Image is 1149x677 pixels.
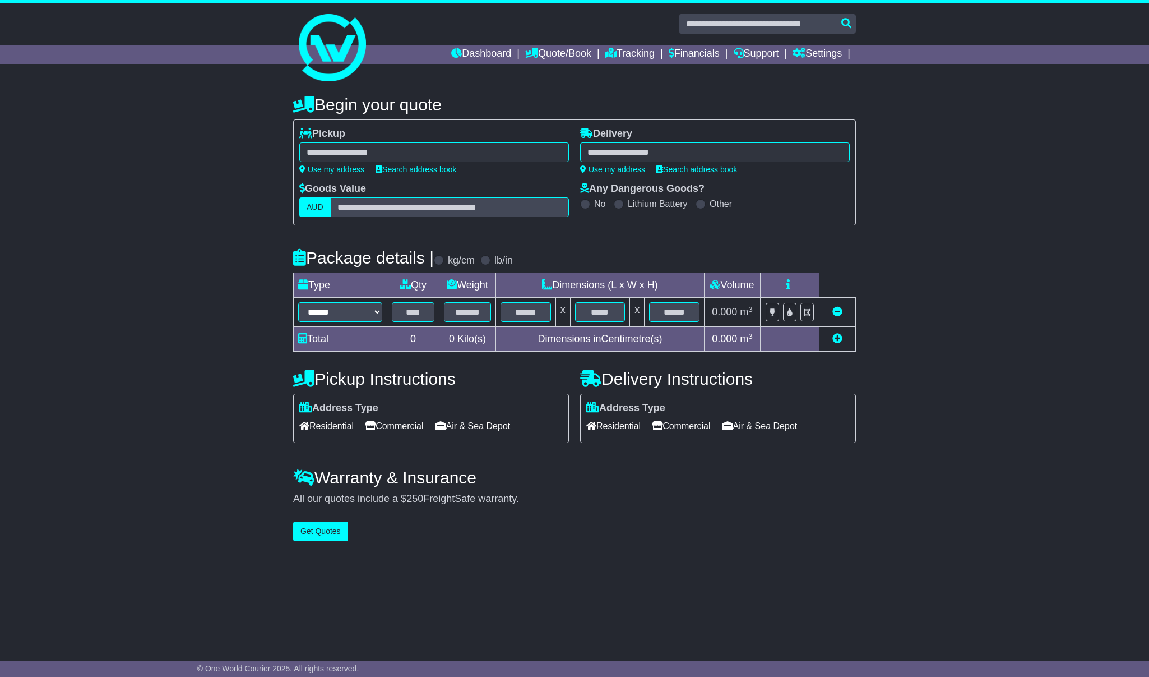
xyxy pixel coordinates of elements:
[555,298,570,327] td: x
[525,45,591,64] a: Quote/Book
[449,333,455,344] span: 0
[293,95,856,114] h4: Begin your quote
[793,45,842,64] a: Settings
[294,327,387,352] td: Total
[748,305,753,314] sup: 3
[748,332,753,340] sup: 3
[494,255,513,267] label: lb/in
[293,370,569,388] h4: Pickup Instructions
[299,197,331,217] label: AUD
[704,273,760,298] td: Volume
[293,522,348,541] button: Get Quotes
[376,165,456,174] a: Search address book
[586,402,665,415] label: Address Type
[365,417,423,435] span: Commercial
[734,45,779,64] a: Support
[293,493,856,505] div: All our quotes include a $ FreightSafe warranty.
[451,45,511,64] a: Dashboard
[594,199,605,209] label: No
[387,273,439,298] td: Qty
[299,128,345,140] label: Pickup
[299,402,378,415] label: Address Type
[710,199,732,209] label: Other
[580,128,632,140] label: Delivery
[293,468,856,487] h4: Warranty & Insurance
[580,183,705,195] label: Any Dangerous Goods?
[580,165,645,174] a: Use my address
[299,165,364,174] a: Use my address
[712,306,737,317] span: 0.000
[580,370,856,388] h4: Delivery Instructions
[605,45,655,64] a: Tracking
[832,333,842,344] a: Add new item
[722,417,798,435] span: Air & Sea Depot
[294,273,387,298] td: Type
[439,273,496,298] td: Weight
[630,298,645,327] td: x
[656,165,737,174] a: Search address book
[439,327,496,352] td: Kilo(s)
[406,493,423,504] span: 250
[832,306,842,317] a: Remove this item
[628,199,688,209] label: Lithium Battery
[586,417,641,435] span: Residential
[495,327,704,352] td: Dimensions in Centimetre(s)
[652,417,710,435] span: Commercial
[435,417,511,435] span: Air & Sea Depot
[299,417,354,435] span: Residential
[299,183,366,195] label: Goods Value
[197,664,359,673] span: © One World Courier 2025. All rights reserved.
[712,333,737,344] span: 0.000
[740,306,753,317] span: m
[448,255,475,267] label: kg/cm
[293,248,434,267] h4: Package details |
[740,333,753,344] span: m
[669,45,720,64] a: Financials
[495,273,704,298] td: Dimensions (L x W x H)
[387,327,439,352] td: 0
